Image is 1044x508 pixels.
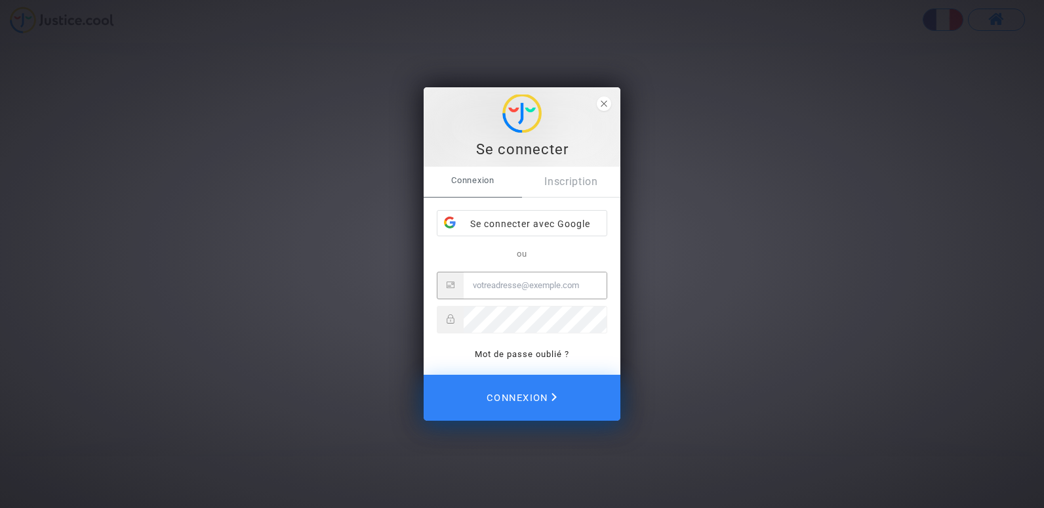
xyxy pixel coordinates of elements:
[464,272,607,299] input: Email
[464,307,607,333] input: Password
[597,96,611,111] span: close
[424,167,522,194] span: Connexion
[487,383,557,412] span: Connexion
[431,140,613,159] div: Se connecter
[475,349,569,359] a: Mot de passe oublié ?
[437,211,607,237] div: Se connecter avec Google
[517,249,527,259] span: ou
[522,167,620,197] a: Inscription
[424,375,620,421] button: Connexion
